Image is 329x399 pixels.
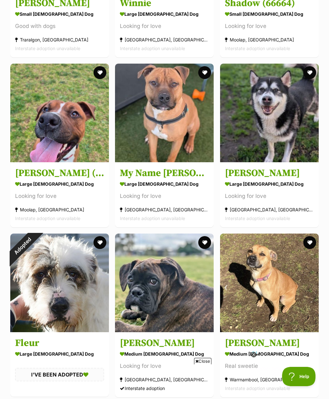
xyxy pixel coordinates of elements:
[225,349,314,358] div: medium [DEMOGRAPHIC_DATA] Dog
[120,9,209,19] div: large [DEMOGRAPHIC_DATA] Dog
[120,349,209,358] div: medium [DEMOGRAPHIC_DATA] Dog
[225,192,314,200] div: Looking for love
[10,332,109,396] a: Fleur large [DEMOGRAPHIC_DATA] Dog I'VE BEEN ADOPTED favourite
[220,332,319,397] a: [PERSON_NAME] medium [DEMOGRAPHIC_DATA] Dog Real sweetie Warrnambool, [GEOGRAPHIC_DATA] Interstat...
[120,205,209,214] div: [GEOGRAPHIC_DATA], [GEOGRAPHIC_DATA]
[282,367,316,386] iframe: Help Scout Beacon - Open
[120,179,209,189] div: large [DEMOGRAPHIC_DATA] Dog
[120,192,209,200] div: Looking for love
[120,22,209,31] div: Looking for love
[15,216,80,221] span: Interstate adoption unavailable
[225,361,314,370] div: Real sweetie
[303,236,316,249] button: favourite
[199,236,211,249] button: favourite
[115,162,214,227] a: My Name [PERSON_NAME] large [DEMOGRAPHIC_DATA] Dog Looking for love [GEOGRAPHIC_DATA], [GEOGRAPHI...
[15,192,104,200] div: Looking for love
[225,385,290,391] span: Interstate adoption unavailable
[225,35,314,44] div: Moolap, [GEOGRAPHIC_DATA]
[15,179,104,189] div: large [DEMOGRAPHIC_DATA] Dog
[120,337,209,349] h3: [PERSON_NAME]
[10,234,109,332] img: Fleur
[15,22,104,31] div: Good with dogs
[15,46,80,51] span: Interstate adoption unavailable
[15,368,104,381] div: I'VE BEEN ADOPTED
[225,167,314,179] h3: [PERSON_NAME]
[10,162,109,227] a: [PERSON_NAME] (66743) large [DEMOGRAPHIC_DATA] Dog Looking for love Moolap, [GEOGRAPHIC_DATA] Int...
[220,64,319,162] img: Percy Jackson
[15,9,104,19] div: small [DEMOGRAPHIC_DATA] Dog
[120,35,209,44] div: [GEOGRAPHIC_DATA], [GEOGRAPHIC_DATA]
[225,22,314,31] div: Looking for love
[225,205,314,214] div: [GEOGRAPHIC_DATA], [GEOGRAPHIC_DATA]
[15,337,104,349] h3: Fleur
[48,367,281,396] iframe: Advertisement
[93,66,106,79] button: favourite
[10,327,109,333] a: Adopted
[303,66,316,79] button: favourite
[120,216,185,221] span: Interstate adoption unavailable
[1,225,44,267] div: Adopted
[93,236,106,249] button: favourite
[15,205,104,214] div: Moolap, [GEOGRAPHIC_DATA]
[225,216,290,221] span: Interstate adoption unavailable
[220,162,319,227] a: [PERSON_NAME] large [DEMOGRAPHIC_DATA] Dog Looking for love [GEOGRAPHIC_DATA], [GEOGRAPHIC_DATA] ...
[225,337,314,349] h3: [PERSON_NAME]
[115,64,214,162] img: My Name Jeff
[220,234,319,332] img: Narla
[15,35,104,44] div: Traralgon, [GEOGRAPHIC_DATA]
[10,64,109,162] img: Steven (66743)
[120,46,185,51] span: Interstate adoption unavailable
[225,9,314,19] div: small [DEMOGRAPHIC_DATA] Dog
[199,66,211,79] button: favourite
[115,234,214,332] img: Baxter
[225,179,314,189] div: large [DEMOGRAPHIC_DATA] Dog
[15,349,104,358] div: large [DEMOGRAPHIC_DATA] Dog
[15,167,104,179] h3: [PERSON_NAME] (66743)
[120,167,209,179] h3: My Name [PERSON_NAME]
[225,46,290,51] span: Interstate adoption unavailable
